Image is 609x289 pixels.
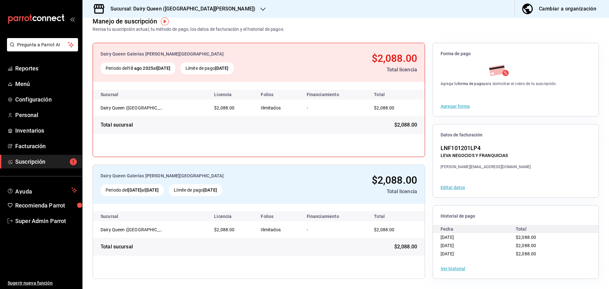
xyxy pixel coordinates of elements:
div: Dairy Queen (GALERIAS VALLE ORIENTE) [101,105,164,111]
span: $2,088.00 [394,121,417,129]
div: Periodo del al [101,184,164,196]
span: $2,088.00 [214,105,234,110]
span: Reportes [15,64,77,73]
span: Ayuda [15,187,69,194]
div: LEVA NEGOCIOS Y FRANQUICIAS [441,152,531,159]
a: Pregunta a Parrot AI [4,46,78,53]
span: $2,088.00 [374,105,394,110]
button: Pregunta a Parrot AI [7,38,78,51]
span: $2,088.00 [372,174,417,186]
div: Dairy Queen Galerías [PERSON_NAME][GEOGRAPHIC_DATA] [101,51,300,57]
div: [PERSON_NAME][EMAIL_ADDRESS][DOMAIN_NAME] [441,164,531,170]
div: Total licencia [305,66,417,74]
strong: [DATE] [203,187,217,193]
span: $2,088.00 [372,52,417,64]
span: Historial de pago [441,213,591,219]
td: - [302,221,367,238]
div: Sucursal [101,214,135,219]
span: Facturación [15,142,77,150]
div: [DATE] [441,250,516,258]
div: Dairy Queen Galerías [PERSON_NAME][GEOGRAPHIC_DATA] [101,173,295,179]
td: Ilimitados [256,100,301,116]
span: Inventarios [15,126,77,135]
div: [DATE] [441,241,516,250]
th: Folios [256,89,301,100]
div: Total licencia [300,188,417,195]
div: [DATE] [441,233,516,241]
div: Dairy Queen ([GEOGRAPHIC_DATA][PERSON_NAME]) [101,227,164,233]
div: Sucursal [101,92,135,97]
img: Tooltip marker [161,17,169,25]
th: Folios [256,211,301,221]
span: Super Admin Parrot [15,217,77,225]
button: Ver historial [441,266,465,271]
span: Menú [15,80,77,88]
span: Forma de pago [441,51,591,57]
div: Periodo del al [101,62,175,74]
button: Editar datos [441,185,465,190]
div: Total sucursal [101,243,133,251]
button: Agregar forma [441,104,470,108]
span: Datos de facturación [441,132,591,138]
span: $2,088.00 [516,251,536,256]
div: Manejo de suscripción [93,16,157,26]
div: Total [516,225,591,233]
span: Pregunta a Parrot AI [17,42,68,48]
span: $2,088.00 [214,227,234,232]
span: Configuración [15,95,77,104]
strong: [DATE] [145,187,159,193]
span: Suscripción [15,157,77,166]
span: Personal [15,111,77,119]
th: Licencia [209,211,256,221]
td: - [302,100,367,116]
th: Licencia [209,89,256,100]
span: $2,088.00 [516,235,536,240]
span: $2,088.00 [394,243,417,251]
span: $2,088.00 [374,227,394,232]
strong: 10 ago 2025 [128,66,153,71]
strong: [DATE] [215,66,229,71]
div: LNF101201LP4 [441,144,531,152]
div: Límite de pago [169,184,222,196]
div: Límite de pago [180,62,234,74]
strong: [DATE] [128,187,141,193]
div: Cambiar a organización [539,4,596,13]
th: Total [366,89,425,100]
th: Financiamiento [302,89,367,100]
div: Agrega tu para domiciliar el cobro de tu suscripción. [441,81,557,87]
button: open_drawer_menu [70,16,75,22]
strong: forma de pago [458,82,483,86]
span: $2,088.00 [516,243,536,248]
th: Total [366,211,425,221]
div: Dairy Queen (GALERIAS VALLE ORIENTE) [101,227,164,233]
th: Financiamiento [302,211,367,221]
td: Ilimitados [256,221,301,238]
span: Recomienda Parrot [15,201,77,210]
div: Revisa tu suscripción actual, tu método de pago, los datos de facturación y el historial de pagos. [93,26,285,33]
div: Total sucursal [101,121,133,129]
span: Sugerir nueva función [8,280,77,286]
div: Fecha [441,225,516,233]
strong: [DATE] [157,66,170,71]
div: Dairy Queen ([GEOGRAPHIC_DATA][PERSON_NAME]) [101,105,164,111]
h3: Sucursal: Dairy Queen ([GEOGRAPHIC_DATA][PERSON_NAME]) [105,5,255,13]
